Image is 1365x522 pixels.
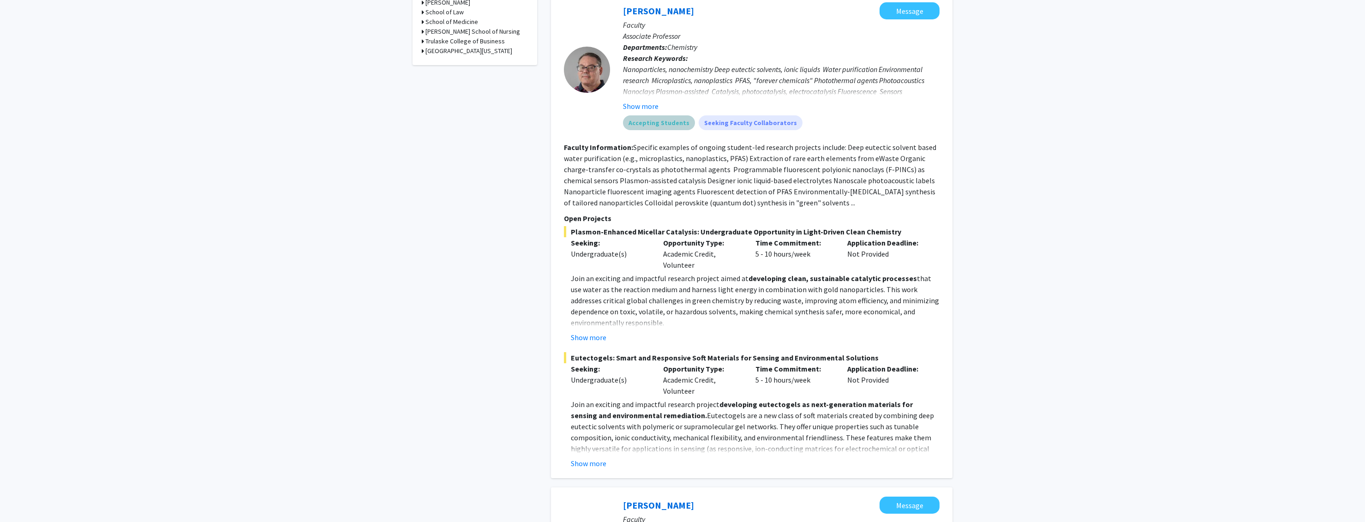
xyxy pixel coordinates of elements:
[425,17,478,27] h3: School of Medicine
[623,101,659,112] button: Show more
[656,237,748,270] div: Academic Credit, Volunteer
[571,248,649,259] div: Undergraduate(s)
[748,363,841,396] div: 5 - 10 hours/week
[623,30,940,42] p: Associate Professor
[755,237,834,248] p: Time Commitment:
[847,237,926,248] p: Application Deadline:
[880,2,940,19] button: Message Gary Baker
[425,27,520,36] h3: [PERSON_NAME] School of Nursing
[623,499,694,511] a: [PERSON_NAME]
[564,352,940,363] span: Eutectogels: Smart and Responsive Soft Materials for Sensing and Environmental Solutions
[623,42,667,52] b: Departments:
[425,46,512,56] h3: [GEOGRAPHIC_DATA][US_STATE]
[748,274,917,283] strong: developing clean, sustainable catalytic processes
[840,363,933,396] div: Not Provided
[656,363,748,396] div: Academic Credit, Volunteer
[623,5,694,17] a: [PERSON_NAME]
[425,36,505,46] h3: Trulaske College of Business
[571,237,649,248] p: Seeking:
[667,42,697,52] span: Chemistry
[623,115,695,130] mat-chip: Accepting Students
[748,237,841,270] div: 5 - 10 hours/week
[564,143,936,207] fg-read-more: Specific examples of ongoing student-led research projects include: Deep eutectic solvent based w...
[571,332,606,343] button: Show more
[564,226,940,237] span: Plasmon-Enhanced Micellar Catalysis: Undergraduate Opportunity in Light-Driven Clean Chemistry
[7,480,39,515] iframe: Chat
[571,374,649,385] div: Undergraduate(s)
[564,143,633,152] b: Faculty Information:
[623,19,940,30] p: Faculty
[880,497,940,514] button: Message Rob Walker
[663,237,742,248] p: Opportunity Type:
[847,363,926,374] p: Application Deadline:
[623,64,940,108] div: Nanoparticles, nanochemistry Deep eutectic solvents, ionic liquids Water purification Environment...
[564,213,940,224] p: Open Projects
[425,7,464,17] h3: School of Law
[840,237,933,270] div: Not Provided
[571,458,606,469] button: Show more
[755,363,834,374] p: Time Commitment:
[571,400,913,420] strong: developing eutectogels as next-generation materials for sensing and environmental remediation.
[571,273,940,328] p: Join an exciting and impactful research project aimed at that use water as the reaction medium an...
[571,363,649,374] p: Seeking:
[571,399,940,498] p: Join an exciting and impactful research project Eutectogels are a new class of soft materials cre...
[663,363,742,374] p: Opportunity Type:
[699,115,802,130] mat-chip: Seeking Faculty Collaborators
[623,54,688,63] b: Research Keywords:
